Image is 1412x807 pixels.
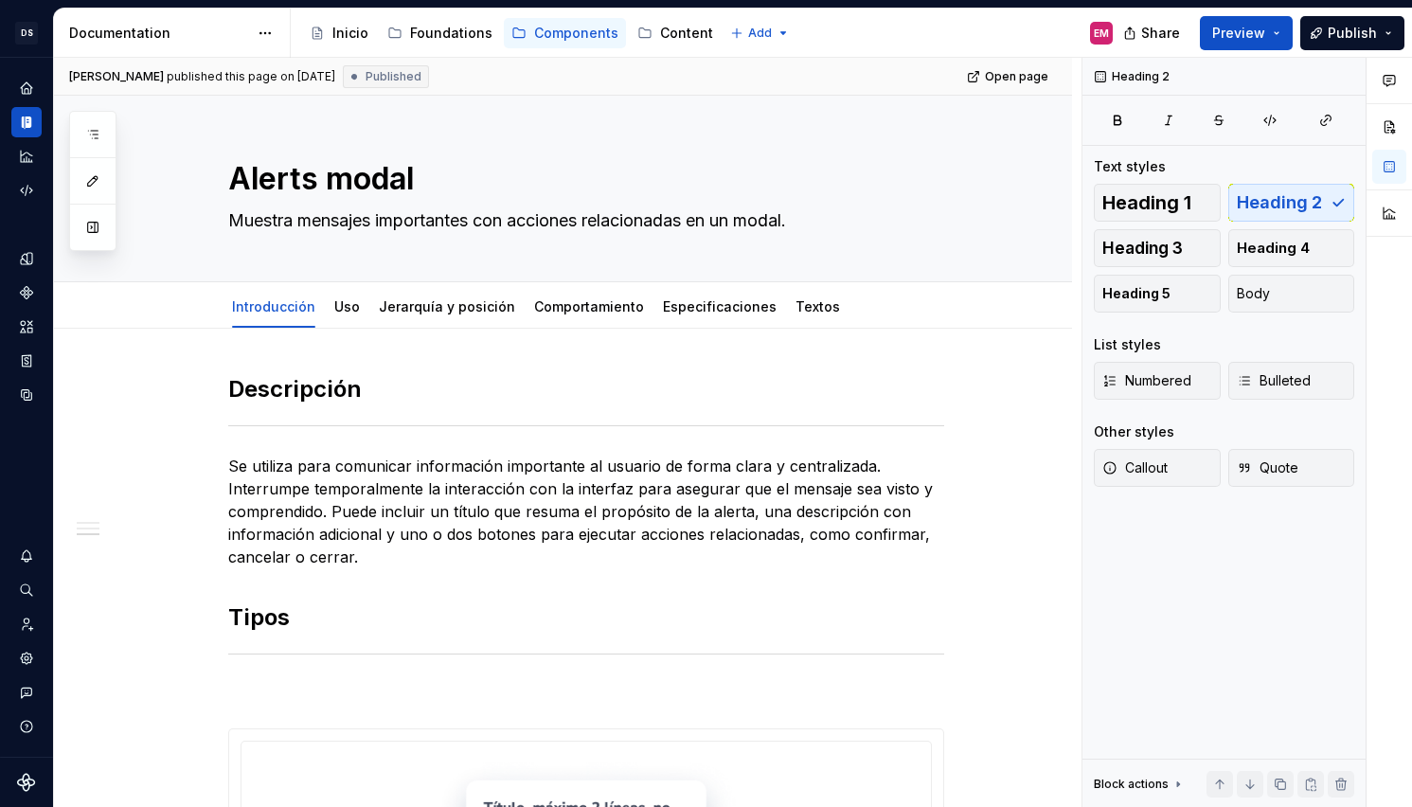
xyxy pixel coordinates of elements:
[655,286,784,326] div: Especificaciones
[748,26,772,41] span: Add
[1114,16,1192,50] button: Share
[69,69,164,84] span: [PERSON_NAME]
[1102,458,1168,477] span: Callout
[1094,449,1221,487] button: Callout
[663,298,777,314] a: Especificaciones
[17,773,36,792] svg: Supernova Logo
[334,298,360,314] a: Uso
[11,278,42,308] a: Components
[11,609,42,639] a: Invite team
[11,346,42,376] a: Storybook stories
[1094,229,1221,267] button: Heading 3
[167,69,335,84] div: published this page on [DATE]
[224,156,940,202] textarea: Alerts modal
[1094,26,1109,41] div: EM
[1212,24,1265,43] span: Preview
[11,243,42,274] a: Design tokens
[69,24,248,43] div: Documentation
[228,374,944,404] h2: Descripción
[1094,184,1221,222] button: Heading 1
[1328,24,1377,43] span: Publish
[504,18,626,48] a: Components
[1102,371,1191,390] span: Numbered
[11,677,42,708] button: Contact support
[1094,335,1161,354] div: List styles
[1228,449,1355,487] button: Quote
[1094,362,1221,400] button: Numbered
[1228,275,1355,313] button: Body
[1102,193,1191,212] span: Heading 1
[228,455,944,568] p: Se utiliza para comunicar información importante al usuario de forma clara y centralizada. Interr...
[1141,24,1180,43] span: Share
[11,541,42,571] button: Notifications
[1237,239,1310,258] span: Heading 4
[1102,284,1171,303] span: Heading 5
[985,69,1048,84] span: Open page
[1200,16,1293,50] button: Preview
[15,22,38,45] div: DS
[327,286,367,326] div: Uso
[1237,371,1311,390] span: Bulleted
[302,18,376,48] a: Inicio
[410,24,492,43] div: Foundations
[1094,422,1174,441] div: Other styles
[11,312,42,342] a: Assets
[224,206,940,236] textarea: Muestra mensajes importantes con acciones relacionadas en un modal.
[232,298,315,314] a: Introducción
[366,69,421,84] span: Published
[1228,229,1355,267] button: Heading 4
[1094,157,1166,176] div: Text styles
[1300,16,1404,50] button: Publish
[527,286,652,326] div: Comportamiento
[4,12,49,53] button: DS
[795,298,840,314] a: Textos
[1094,275,1221,313] button: Heading 5
[724,20,795,46] button: Add
[332,24,368,43] div: Inicio
[11,141,42,171] a: Analytics
[380,18,500,48] a: Foundations
[961,63,1057,90] a: Open page
[788,286,848,326] div: Textos
[228,602,944,633] h2: Tipos
[11,175,42,206] a: Code automation
[1094,771,1186,798] div: Block actions
[11,73,42,103] a: Home
[660,24,713,43] div: Content
[371,286,523,326] div: Jerarquía y posición
[379,298,515,314] a: Jerarquía y posición
[11,380,42,410] a: Data sources
[1237,284,1270,303] span: Body
[11,575,42,605] button: Search ⌘K
[302,14,721,52] div: Page tree
[1237,458,1298,477] span: Quote
[11,107,42,137] a: Documentation
[1102,239,1183,258] span: Heading 3
[1228,362,1355,400] button: Bulleted
[11,643,42,673] a: Settings
[224,286,323,326] div: Introducción
[534,298,644,314] a: Comportamiento
[630,18,721,48] a: Content
[534,24,618,43] div: Components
